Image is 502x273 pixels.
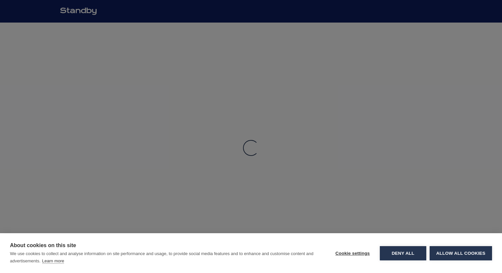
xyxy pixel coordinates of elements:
[430,246,492,260] button: Allow all cookies
[42,258,64,264] a: Learn more
[10,242,76,248] strong: About cookies on this site
[380,246,426,260] button: Deny all
[10,251,313,263] p: We use cookies to collect and analyse information on site performance and usage, to provide socia...
[329,246,376,260] button: Cookie settings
